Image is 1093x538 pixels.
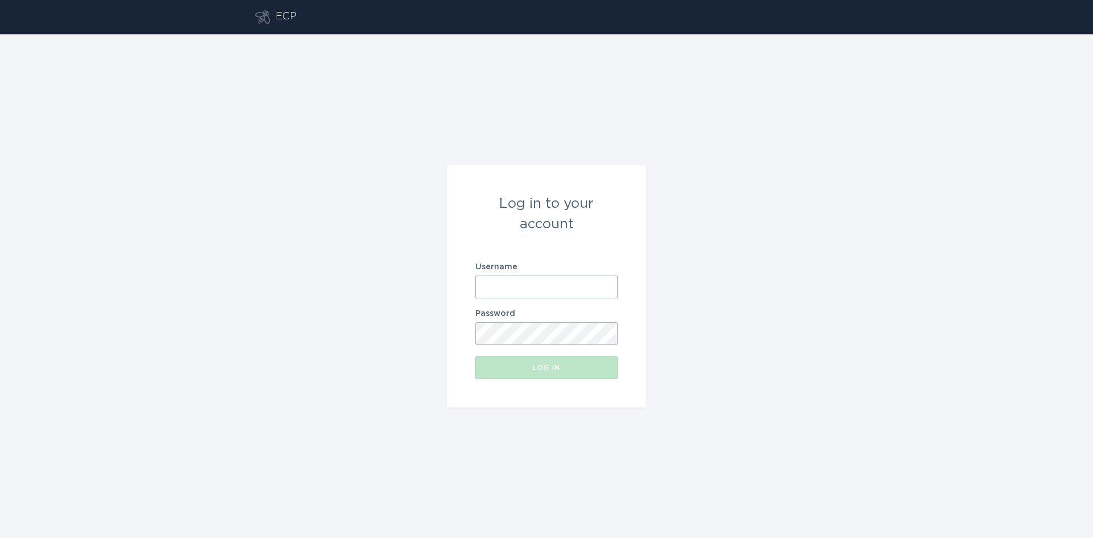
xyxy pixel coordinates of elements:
label: Username [475,263,618,271]
div: Log in to your account [475,194,618,235]
button: Go to dashboard [255,10,270,24]
label: Password [475,310,618,318]
div: ECP [276,10,297,24]
button: Log in [475,356,618,379]
div: Log in [481,364,612,371]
